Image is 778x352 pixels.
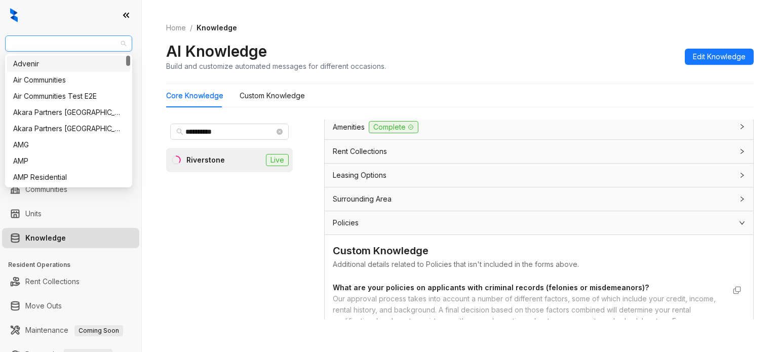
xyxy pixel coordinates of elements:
div: Air Communities [7,72,130,88]
div: AMG [13,139,124,150]
div: Custom Knowledge [333,243,745,259]
div: AmenitiesComplete [325,115,753,139]
div: AMP Residential [13,172,124,183]
div: AMP [13,155,124,167]
div: AMP Residential [7,169,130,185]
li: / [190,22,192,33]
a: Communities [25,179,67,200]
li: Knowledge [2,228,139,248]
div: Advenir [7,56,130,72]
div: Akara Partners Nashville [7,104,130,121]
span: Rent Collections [333,146,387,157]
span: collapsed [739,172,745,178]
div: Additional details related to Policies that isn't included in the forms above. [333,259,745,270]
a: Rent Collections [25,271,80,292]
span: collapsed [739,196,745,202]
span: collapsed [739,148,745,154]
span: Complete [369,121,418,133]
div: AMP [7,153,130,169]
span: Surrounding Area [333,193,392,205]
li: Collections [2,136,139,156]
span: Amenities [333,122,365,133]
span: search [176,128,183,135]
div: Rent Collections [325,140,753,163]
a: Move Outs [25,296,62,316]
div: Build and customize automated messages for different occasions. [166,61,386,71]
div: AMG [7,137,130,153]
div: Leasing Options [325,164,753,187]
h2: AI Knowledge [166,42,267,61]
li: Units [2,204,139,224]
li: Maintenance [2,320,139,340]
div: Akara Partners Phoenix [7,121,130,137]
span: Leasing Options [333,170,386,181]
span: expanded [739,220,745,226]
a: Units [25,204,42,224]
div: Core Knowledge [166,90,223,101]
div: Surrounding Area [325,187,753,211]
li: Leasing [2,111,139,132]
div: Riverstone [186,154,225,166]
span: Policies [333,217,359,228]
img: logo [10,8,18,22]
span: close-circle [277,129,283,135]
li: Move Outs [2,296,139,316]
div: Akara Partners [GEOGRAPHIC_DATA] [13,107,124,118]
li: Rent Collections [2,271,139,292]
div: Air Communities Test E2E [13,91,124,102]
span: Knowledge [197,23,237,32]
div: Akara Partners [GEOGRAPHIC_DATA] [13,123,124,134]
div: Air Communities [13,74,124,86]
li: Leads [2,68,139,88]
span: collapsed [739,124,745,130]
span: Fairfield [11,36,126,51]
div: Our approval process takes into account a number of different factors, some of which include your... [333,293,725,349]
div: Custom Knowledge [240,90,305,101]
div: Policies [325,211,753,234]
span: Coming Soon [74,325,123,336]
a: Home [164,22,188,33]
li: Communities [2,179,139,200]
a: Knowledge [25,228,66,248]
button: Edit Knowledge [685,49,754,65]
h3: Resident Operations [8,260,141,269]
div: Air Communities Test E2E [7,88,130,104]
span: Live [266,154,289,166]
div: Advenir [13,58,124,69]
span: Edit Knowledge [693,51,746,62]
strong: What are your policies on applicants with criminal records (felonies or misdemeanors)? [333,283,649,292]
